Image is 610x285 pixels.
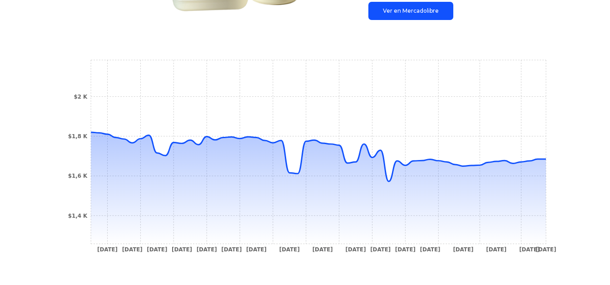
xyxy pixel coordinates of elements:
tspan: $1,6 K [68,173,88,179]
tspan: [DATE] [197,246,217,253]
tspan: [DATE] [97,246,118,253]
tspan: [DATE] [486,246,506,253]
tspan: [DATE] [246,246,267,253]
tspan: [DATE] [536,246,556,253]
tspan: [DATE] [420,246,441,253]
tspan: [DATE] [122,246,143,253]
tspan: [DATE] [279,246,300,253]
tspan: [DATE] [370,246,391,253]
tspan: $1,4 K [68,213,88,219]
tspan: [DATE] [519,246,540,253]
tspan: [DATE] [312,246,333,253]
tspan: [DATE] [395,246,416,253]
tspan: [DATE] [346,246,366,253]
tspan: $2 K [74,94,88,100]
tspan: $1,8 K [68,133,88,140]
a: Ver en Mercadolibre [368,2,453,20]
tspan: [DATE] [221,246,242,253]
tspan: [DATE] [172,246,192,253]
tspan: [DATE] [147,246,167,253]
tspan: [DATE] [453,246,473,253]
